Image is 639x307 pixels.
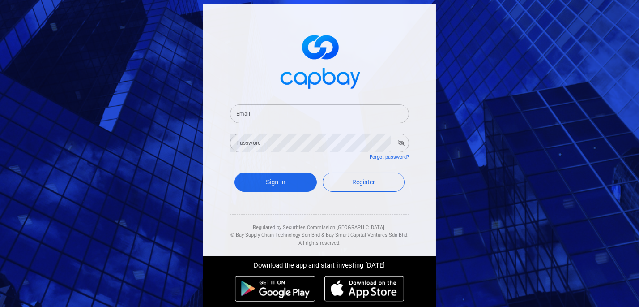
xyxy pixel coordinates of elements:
img: logo [275,27,364,94]
div: Download the app and start investing [DATE] [196,256,443,271]
button: Sign In [234,173,317,192]
span: Bay Smart Capital Ventures Sdn Bhd. [326,232,409,238]
div: Regulated by Securities Commission [GEOGRAPHIC_DATA]. & All rights reserved. [230,215,409,247]
a: Register [323,173,405,192]
img: android [235,276,315,302]
img: ios [324,276,404,302]
span: Register [352,178,375,186]
a: Forgot password? [370,154,409,160]
span: © Bay Supply Chain Technology Sdn Bhd [230,232,320,238]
